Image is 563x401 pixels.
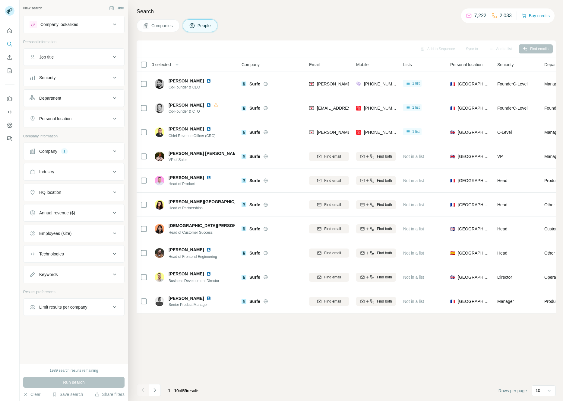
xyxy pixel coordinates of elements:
[155,127,164,137] img: Avatar
[249,250,260,256] span: Surfe
[168,388,179,393] span: 1 - 10
[356,129,361,135] img: provider prospeo logo
[39,210,75,216] div: Annual revenue ($)
[324,154,341,159] span: Find email
[498,388,527,394] span: Rows per page
[364,130,402,135] span: [PHONE_NUMBER]
[403,154,424,159] span: Not in a list
[309,152,349,161] button: Find email
[24,144,124,159] button: Company1
[169,175,204,181] span: [PERSON_NAME]
[249,298,260,304] span: Surfe
[169,271,204,277] span: [PERSON_NAME]
[317,106,388,111] span: [EMAIL_ADDRESS][DOMAIN_NAME]
[155,248,164,258] img: Avatar
[249,129,260,135] span: Surfe
[458,202,490,208] span: [GEOGRAPHIC_DATA]
[169,302,218,307] span: Senior Product Manager
[242,130,246,135] img: Logo of Surfe
[356,176,396,185] button: Find both
[24,206,124,220] button: Annual revenue ($)
[497,299,514,304] span: Manager
[24,300,124,314] button: Limit results per company
[24,165,124,179] button: Industry
[356,152,396,161] button: Find both
[40,21,78,27] div: Company lookalikes
[169,126,204,132] span: [PERSON_NAME]
[309,105,314,111] img: provider findymail logo
[403,275,424,280] span: Not in a list
[497,251,507,255] span: Head
[169,150,241,156] span: [PERSON_NAME] [PERSON_NAME]
[450,105,455,111] span: 🇫🇷
[377,274,392,280] span: Find both
[458,298,490,304] span: [GEOGRAPHIC_DATA]
[309,297,349,306] button: Find email
[24,267,124,282] button: Keywords
[24,111,124,126] button: Personal location
[458,250,490,256] span: [GEOGRAPHIC_DATA]
[155,176,164,185] img: Avatar
[242,62,260,68] span: Company
[356,249,396,258] button: Find both
[497,154,503,159] span: VP
[242,275,246,280] img: Logo of Surfe
[206,247,211,252] img: LinkedIn logo
[39,54,54,60] div: Job title
[5,52,14,63] button: Enrich CSV
[364,106,402,111] span: [PHONE_NUMBER]
[39,116,71,122] div: Personal location
[317,82,458,86] span: [PERSON_NAME][EMAIL_ADDRESS][PERSON_NAME][DOMAIN_NAME]
[309,273,349,282] button: Find email
[169,134,216,138] span: Chief Revenue Officer (CRO)
[61,149,68,154] div: 1
[403,62,412,68] span: Lists
[450,153,455,159] span: 🇬🇧
[458,129,490,135] span: [GEOGRAPHIC_DATA]
[497,202,507,207] span: Head
[242,202,246,207] img: Logo of Surfe
[458,178,490,184] span: [GEOGRAPHIC_DATA]
[155,103,164,113] img: Avatar
[39,169,54,175] div: Industry
[169,223,252,229] span: [DEMOGRAPHIC_DATA][PERSON_NAME]
[474,12,486,19] p: 7,222
[403,178,424,183] span: Not in a list
[39,230,71,236] div: Employees (size)
[169,157,235,162] span: VP of Sales
[39,251,64,257] div: Technologies
[544,250,555,256] span: Other
[356,62,368,68] span: Mobile
[206,296,211,301] img: LinkedIn logo
[450,178,455,184] span: 🇫🇷
[149,384,161,396] button: Navigate to next page
[24,91,124,105] button: Department
[23,133,125,139] p: Company information
[309,249,349,258] button: Find email
[356,224,396,233] button: Find both
[450,202,455,208] span: 🇫🇷
[497,106,527,111] span: Founder C-Level
[450,298,455,304] span: 🇫🇷
[155,152,164,161] img: Avatar
[356,297,396,306] button: Find both
[39,271,58,277] div: Keywords
[155,272,164,282] img: Avatar
[168,388,199,393] span: results
[364,82,402,86] span: [PHONE_NUMBER]
[497,82,527,86] span: Founder C-Level
[198,23,211,29] span: People
[403,299,424,304] span: Not in a list
[309,129,314,135] img: provider findymail logo
[450,62,482,68] span: Personal location
[24,226,124,241] button: Employees (size)
[317,130,458,135] span: [PERSON_NAME][EMAIL_ADDRESS][PERSON_NAME][DOMAIN_NAME]
[206,103,211,107] img: LinkedIn logo
[169,85,218,90] span: Co-Founder & CEO
[24,247,124,261] button: Technologies
[249,274,260,280] span: Surfe
[39,148,57,154] div: Company
[23,39,125,45] p: Personal information
[169,181,218,187] span: Head of Product
[497,178,507,183] span: Head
